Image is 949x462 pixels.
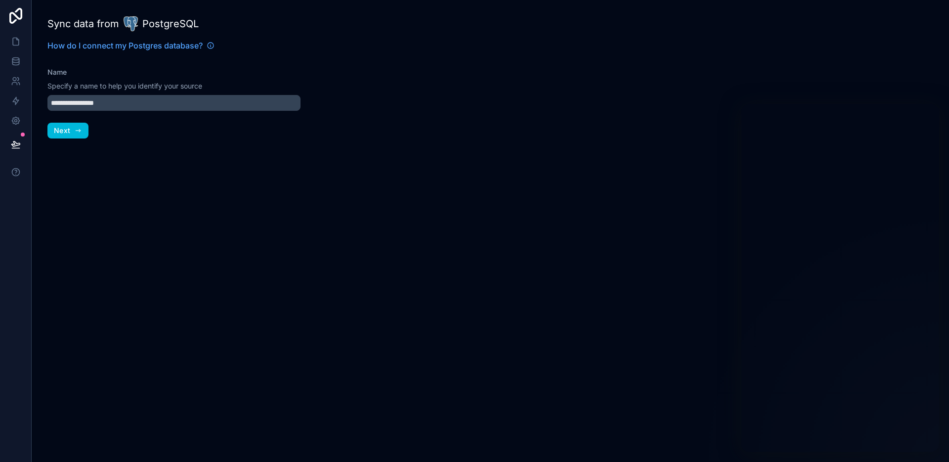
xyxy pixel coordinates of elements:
button: Next [47,123,88,139]
a: How do I connect my Postgres database? [47,40,215,51]
label: Name [47,67,67,77]
span: Sync data from [47,17,119,31]
p: Specify a name to help you identify your source [47,81,301,91]
span: How do I connect my Postgres database? [47,40,203,51]
img: Supabase database logo [123,16,138,32]
span: Next [54,126,70,135]
span: PostgreSQL [142,17,199,31]
iframe: Intercom live chat [741,104,939,452]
